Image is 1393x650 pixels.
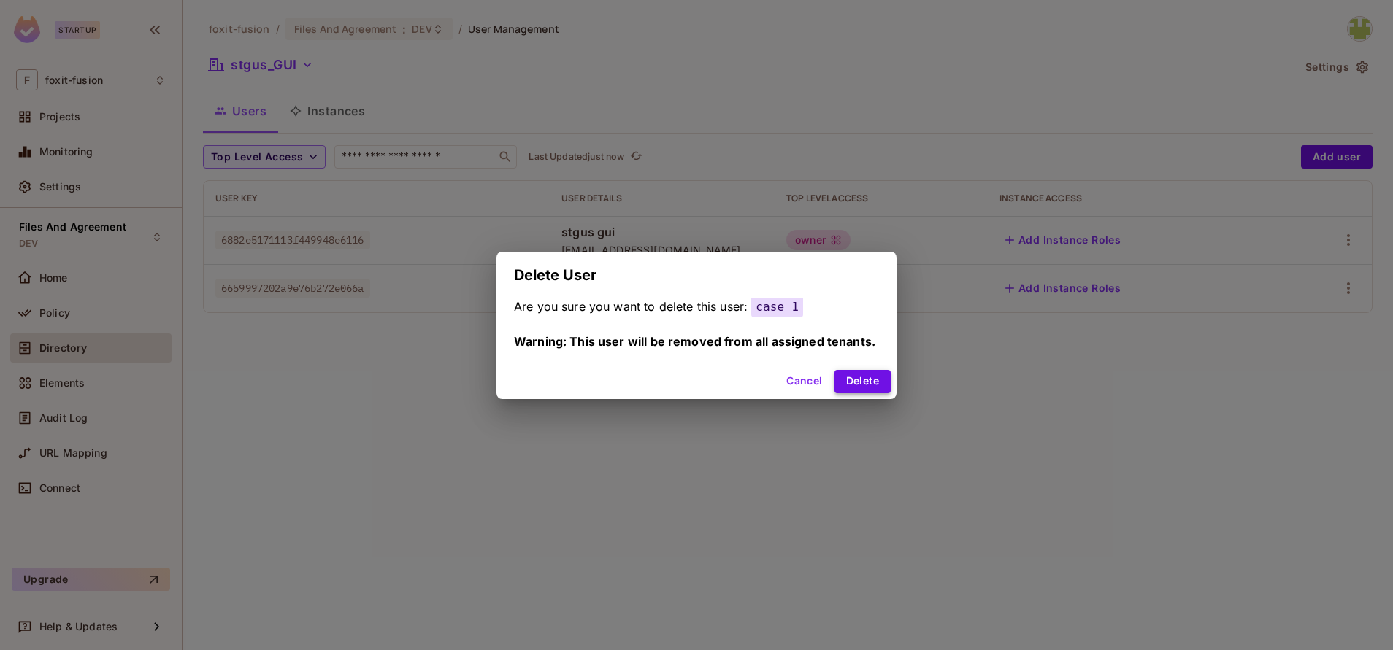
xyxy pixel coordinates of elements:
[496,252,897,298] h2: Delete User
[514,334,875,349] span: Warning: This user will be removed from all assigned tenants.
[751,296,803,317] span: case 1
[780,370,828,393] button: Cancel
[834,370,891,393] button: Delete
[514,299,748,314] span: Are you sure you want to delete this user:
